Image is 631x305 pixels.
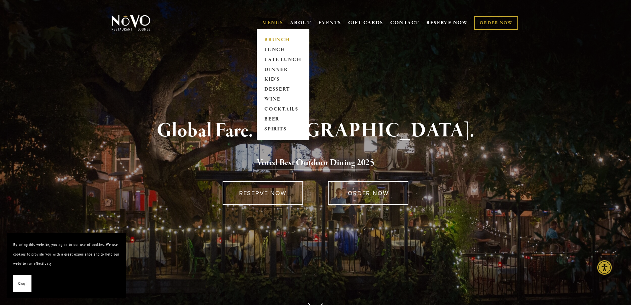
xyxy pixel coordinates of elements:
a: CONTACT [390,17,419,29]
a: KID'S [262,75,304,85]
button: Okay! [13,275,31,292]
a: LUNCH [262,45,304,55]
a: ORDER NOW [474,16,518,30]
strong: Global Fare. [GEOGRAPHIC_DATA]. [157,118,474,143]
a: BEER [262,114,304,124]
a: Voted Best Outdoor Dining 202 [257,157,370,170]
a: ORDER NOW [328,181,408,205]
p: By using this website, you agree to our use of cookies. We use cookies to provide you with a grea... [13,240,119,268]
h2: 5 [123,156,509,170]
a: MENUS [262,20,283,26]
a: RESERVE NOW [426,17,468,29]
section: Cookie banner [7,233,126,298]
a: WINE [262,95,304,105]
a: COCKTAILS [262,105,304,114]
img: Novo Restaurant &amp; Lounge [110,15,152,31]
a: SPIRITS [262,124,304,134]
a: LATE LUNCH [262,55,304,65]
a: GIFT CARDS [348,17,383,29]
a: ABOUT [290,20,311,26]
div: Accessibility Menu [597,260,612,275]
a: RESERVE NOW [223,181,303,205]
a: DINNER [262,65,304,75]
span: Okay! [18,279,26,288]
a: DESSERT [262,85,304,95]
a: BRUNCH [262,35,304,45]
a: EVENTS [318,20,341,26]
